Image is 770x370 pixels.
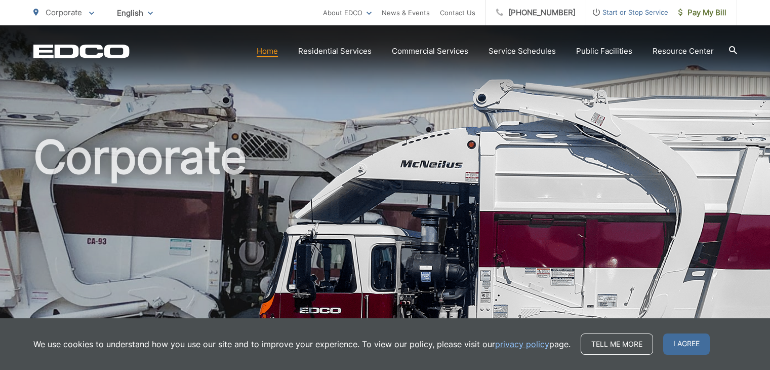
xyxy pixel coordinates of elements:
[489,45,556,57] a: Service Schedules
[392,45,468,57] a: Commercial Services
[678,7,726,19] span: Pay My Bill
[257,45,278,57] a: Home
[46,8,82,17] span: Corporate
[33,338,571,350] p: We use cookies to understand how you use our site and to improve your experience. To view our pol...
[323,7,372,19] a: About EDCO
[109,4,160,22] span: English
[298,45,372,57] a: Residential Services
[576,45,632,57] a: Public Facilities
[495,338,549,350] a: privacy policy
[382,7,430,19] a: News & Events
[33,44,130,58] a: EDCD logo. Return to the homepage.
[440,7,475,19] a: Contact Us
[663,334,710,355] span: I agree
[581,334,653,355] a: Tell me more
[653,45,714,57] a: Resource Center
